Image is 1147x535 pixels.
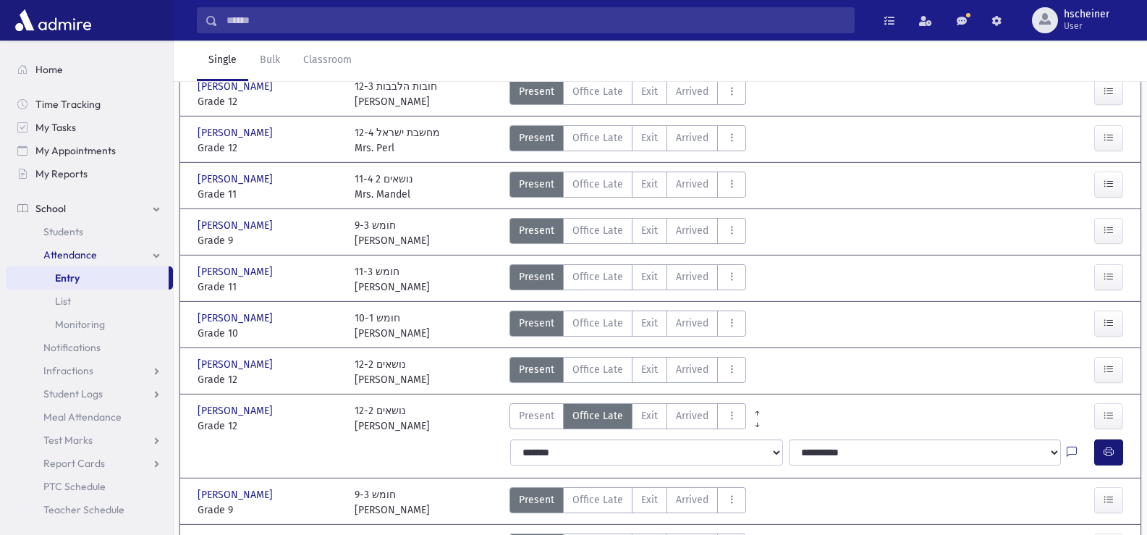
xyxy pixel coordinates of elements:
div: 11-4 נושאים 2 Mrs. Mandel [355,172,413,202]
span: Entry [55,271,80,285]
a: List [6,290,173,313]
span: Exit [641,130,658,146]
span: Arrived [676,362,708,377]
div: 12-2 נושאים [PERSON_NAME] [355,357,430,387]
span: Office Late [572,362,623,377]
span: My Reports [35,167,88,180]
span: My Appointments [35,144,116,157]
div: 12-4 מחשבת ישראל Mrs. Perl [355,125,440,156]
div: AttTypes [509,403,746,434]
span: Student Logs [43,387,103,400]
span: Test Marks [43,434,93,447]
div: AttTypes [509,125,746,156]
a: Teacher Schedule [6,498,173,521]
span: School [35,202,66,215]
a: Single [197,41,248,81]
span: Notifications [43,341,101,354]
a: Students [6,220,173,243]
span: Office Late [572,130,623,146]
a: School [6,197,173,220]
span: Present [519,177,554,192]
span: Arrived [676,130,708,146]
a: Monitoring [6,313,173,336]
span: Exit [641,269,658,285]
span: Monitoring [55,318,105,331]
span: List [55,295,71,308]
div: AttTypes [509,218,746,248]
div: 12-3 חובות הלבבות [PERSON_NAME] [355,79,437,109]
span: Exit [641,177,658,192]
div: AttTypes [509,79,746,109]
span: Grade 12 [198,140,340,156]
span: Present [519,492,554,507]
span: Report Cards [43,457,105,470]
div: AttTypes [509,264,746,295]
span: [PERSON_NAME] [198,125,276,140]
span: Exit [641,84,658,99]
span: Present [519,316,554,331]
span: Office Late [572,269,623,285]
a: Test Marks [6,429,173,452]
span: Grade 12 [198,94,340,109]
a: Notifications [6,336,173,359]
span: PTC Schedule [43,480,106,493]
input: Search [218,7,854,33]
a: Entry [6,266,169,290]
span: [PERSON_NAME] [198,487,276,502]
span: Office Late [572,492,623,507]
span: Exit [641,316,658,331]
a: Time Tracking [6,93,173,116]
span: Office Late [572,316,623,331]
a: Classroom [292,41,363,81]
span: Grade 11 [198,187,340,202]
span: Present [519,408,554,424]
div: AttTypes [509,357,746,387]
div: 9-3 חומש [PERSON_NAME] [355,487,430,518]
span: Present [519,84,554,99]
a: Student Logs [6,382,173,405]
div: 12-2 נושאים [PERSON_NAME] [355,403,430,434]
div: AttTypes [509,172,746,202]
span: Exit [641,492,658,507]
span: Grade 11 [198,279,340,295]
span: Students [43,225,83,238]
div: AttTypes [509,487,746,518]
span: Office Late [572,408,623,424]
span: Attendance [43,248,97,261]
span: Arrived [676,269,708,285]
div: 11-3 חומש [PERSON_NAME] [355,264,430,295]
span: Present [519,223,554,238]
span: Meal Attendance [43,410,122,424]
span: [PERSON_NAME] [198,172,276,187]
span: Teacher Schedule [43,503,124,516]
a: Infractions [6,359,173,382]
span: [PERSON_NAME] [198,218,276,233]
span: Home [35,63,63,76]
a: Report Cards [6,452,173,475]
span: Grade 9 [198,233,340,248]
span: Arrived [676,316,708,331]
span: Exit [641,408,658,424]
a: PTC Schedule [6,475,173,498]
div: 9-3 חומש [PERSON_NAME] [355,218,430,248]
span: Arrived [676,84,708,99]
span: [PERSON_NAME] [198,79,276,94]
span: Exit [641,223,658,238]
span: Present [519,269,554,285]
span: Present [519,362,554,377]
a: Meal Attendance [6,405,173,429]
span: Arrived [676,492,708,507]
div: 10-1 חומש [PERSON_NAME] [355,311,430,341]
span: Infractions [43,364,93,377]
span: Arrived [676,408,708,424]
span: [PERSON_NAME] [198,311,276,326]
span: Office Late [572,84,623,99]
div: AttTypes [509,311,746,341]
span: User [1064,20,1109,32]
span: hscheiner [1064,9,1109,20]
span: [PERSON_NAME] [198,264,276,279]
a: My Reports [6,162,173,185]
span: Exit [641,362,658,377]
span: Grade 10 [198,326,340,341]
span: Time Tracking [35,98,101,111]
